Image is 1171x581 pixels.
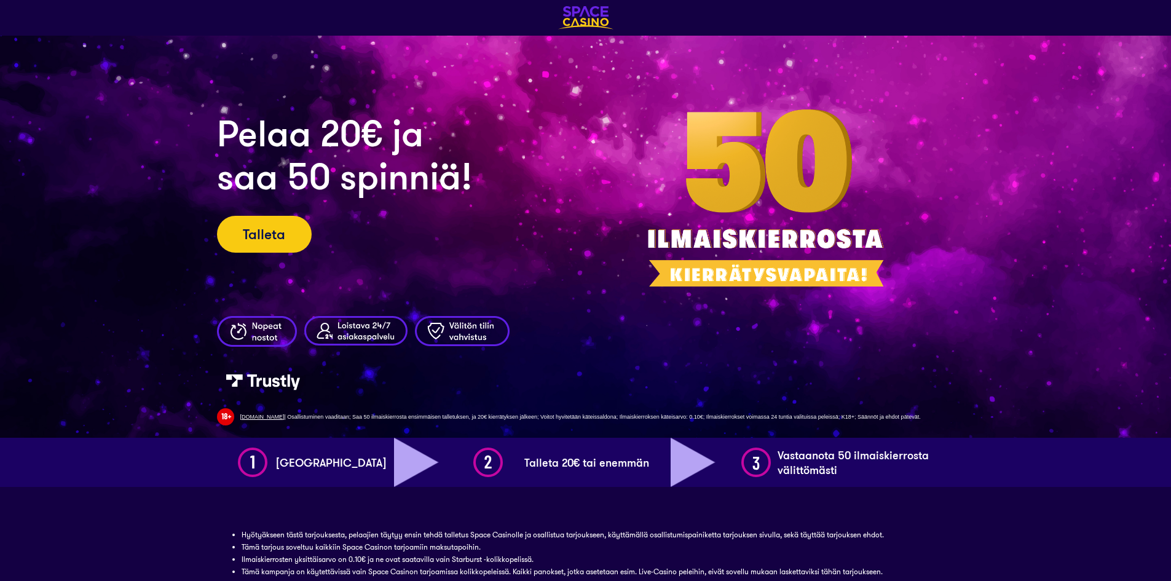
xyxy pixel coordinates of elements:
[518,455,649,470] h1: Talleta 20€ tai enemmän
[242,529,930,541] li: Hyötyäkseen tästä tarjouksesta, pelaajien täytyy ensin tehdä talletus Space Casinolle ja osallist...
[240,414,285,420] a: [DOMAIN_NAME]
[234,413,955,421] div: | Osallistuminen vaaditaan; Saa 50 ilmaiskierrosta ensimmäisen talletuksen, ja 20€ kierrätyksen j...
[242,553,930,566] li: Ilmaiskierrosten yksittäisarvo on 0.10€ ja ne ovat saatavilla vain Starburst -kolikkopelissä.
[270,455,386,470] h1: [GEOGRAPHIC_DATA]
[217,408,234,425] img: 18 Plus
[242,541,930,553] li: Tämä tarjous soveltuu kaikkiin Space Casinon tarjoamiin maksutapoihin.
[771,448,954,477] h1: Vastaanota 50 ilmaiskierrosta välittömästi
[242,566,930,578] li: Tämä kampanja on käytettävissä vain Space Casinon tarjoamissa kolikkopeleissä. Kaikki panokset, j...
[217,216,312,253] a: Talleta
[217,111,647,197] h2: Pelaa 20€ ja saa 50 spinniӓ!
